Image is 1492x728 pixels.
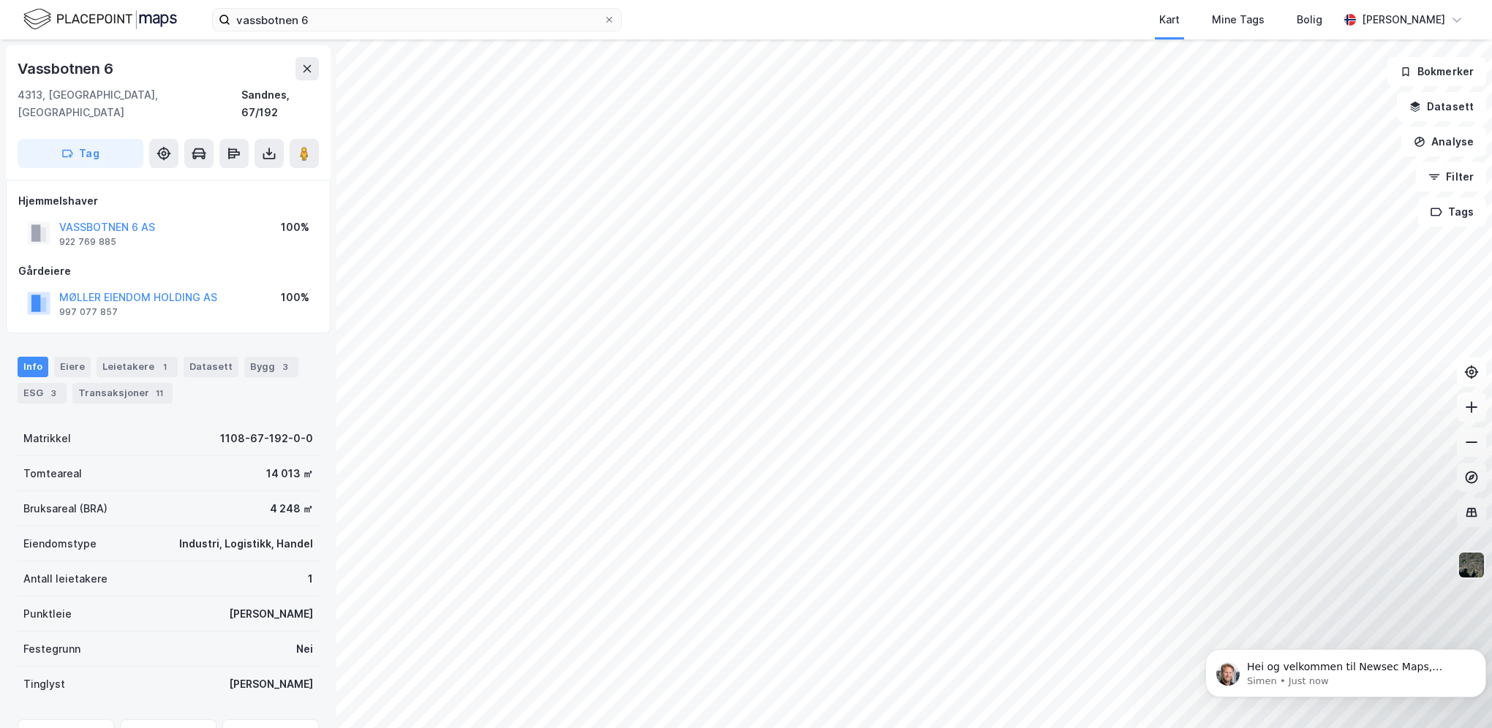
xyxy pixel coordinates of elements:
div: Gårdeiere [18,262,318,280]
div: Transaksjoner [72,383,173,403]
div: 14 013 ㎡ [266,465,313,482]
div: Sandnes, 67/192 [241,86,319,121]
div: 922 769 885 [59,236,116,248]
div: Bolig [1297,11,1322,29]
div: Nei [296,640,313,658]
button: Tag [18,139,143,168]
button: Bokmerker [1387,57,1486,86]
iframe: Intercom notifications message [1199,618,1492,721]
div: Bruksareal (BRA) [23,500,108,517]
div: 100% [281,289,309,306]
div: [PERSON_NAME] [229,605,313,623]
button: Tags [1418,197,1486,227]
div: Festegrunn [23,640,80,658]
div: Hjemmelshaver [18,192,318,210]
div: 4313, [GEOGRAPHIC_DATA], [GEOGRAPHIC_DATA] [18,86,241,121]
div: 100% [281,219,309,236]
div: Leietakere [97,357,178,377]
div: [PERSON_NAME] [1362,11,1445,29]
button: Datasett [1397,92,1486,121]
button: Filter [1416,162,1486,192]
div: Vassbotnen 6 [18,57,116,80]
div: 997 077 857 [59,306,118,318]
div: Kart [1159,11,1180,29]
div: Industri, Logistikk, Handel [179,535,313,553]
input: Søk på adresse, matrikkel, gårdeiere, leietakere eller personer [230,9,603,31]
div: Info [18,357,48,377]
div: 4 248 ㎡ [270,500,313,517]
img: 9k= [1458,551,1485,579]
div: Datasett [184,357,238,377]
div: 3 [46,386,61,401]
div: Bygg [244,357,298,377]
div: Eiendomstype [23,535,97,553]
div: Matrikkel [23,430,71,447]
div: Tinglyst [23,675,65,693]
div: Punktleie [23,605,72,623]
div: 1 [157,360,172,374]
div: 1108-67-192-0-0 [220,430,313,447]
img: logo.f888ab2527a4732fd821a326f86c7f29.svg [23,7,177,32]
div: 11 [152,386,167,401]
div: Antall leietakere [23,570,108,588]
div: Tomteareal [23,465,82,482]
div: 3 [278,360,293,374]
div: [PERSON_NAME] [229,675,313,693]
button: Analyse [1401,127,1486,156]
div: Eiere [54,357,91,377]
div: 1 [308,570,313,588]
div: ESG [18,383,67,403]
div: Mine Tags [1212,11,1265,29]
